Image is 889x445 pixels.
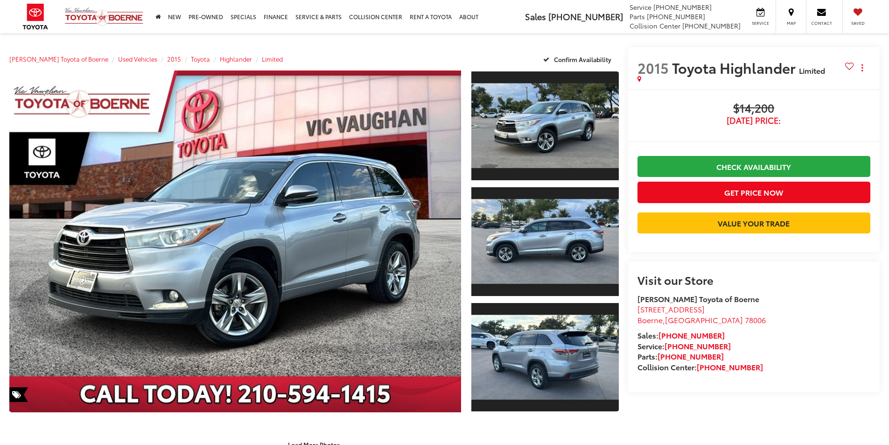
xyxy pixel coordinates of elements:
[630,12,645,21] span: Parts
[637,57,669,78] span: 2015
[647,12,705,21] span: [PHONE_NUMBER]
[64,7,144,26] img: Vic Vaughan Toyota of Boerne
[637,340,731,351] strong: Service:
[554,55,611,64] span: Confirm Availability
[9,387,28,402] span: Special
[471,186,619,297] a: Expand Photo 2
[781,20,801,26] span: Map
[658,330,725,340] a: [PHONE_NUMBER]
[637,304,766,325] a: [STREET_ADDRESS] Boerne,[GEOGRAPHIC_DATA] 78006
[9,71,461,412] a: Expand Photo 0
[167,55,181,63] a: 2015
[672,57,799,78] span: Toyota Highlander
[637,116,870,125] span: [DATE] Price:
[220,55,252,63] a: Highlander
[637,351,724,361] strong: Parts:
[471,71,619,181] a: Expand Photo 1
[637,102,870,116] span: $14,200
[658,351,724,361] a: [PHONE_NUMBER]
[665,314,743,325] span: [GEOGRAPHIC_DATA]
[697,361,763,372] a: [PHONE_NUMBER]
[637,182,870,203] button: Get Price Now
[637,304,705,314] span: [STREET_ADDRESS]
[630,2,651,12] span: Service
[191,55,210,63] a: Toyota
[9,55,108,63] a: [PERSON_NAME] Toyota of Boerne
[637,293,759,304] strong: [PERSON_NAME] Toyota of Boerne
[637,314,766,325] span: ,
[469,199,620,284] img: 2015 Toyota Highlander Limited
[262,55,283,63] a: Limited
[637,361,763,372] strong: Collision Center:
[637,314,663,325] span: Boerne
[637,212,870,233] a: Value Your Trade
[469,315,620,399] img: 2015 Toyota Highlander Limited
[653,2,712,12] span: [PHONE_NUMBER]
[637,156,870,177] a: Check Availability
[118,55,157,63] a: Used Vehicles
[847,20,868,26] span: Saved
[548,10,623,22] span: [PHONE_NUMBER]
[5,69,465,414] img: 2015 Toyota Highlander Limited
[745,314,766,325] span: 78006
[799,65,825,76] span: Limited
[630,21,680,30] span: Collision Center
[637,330,725,340] strong: Sales:
[538,51,619,67] button: Confirm Availability
[861,64,863,71] span: dropdown dots
[525,10,546,22] span: Sales
[811,20,832,26] span: Contact
[665,340,731,351] a: [PHONE_NUMBER]
[750,20,771,26] span: Service
[854,59,870,76] button: Actions
[682,21,741,30] span: [PHONE_NUMBER]
[471,302,619,413] a: Expand Photo 3
[637,274,870,286] h2: Visit our Store
[469,84,620,168] img: 2015 Toyota Highlander Limited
